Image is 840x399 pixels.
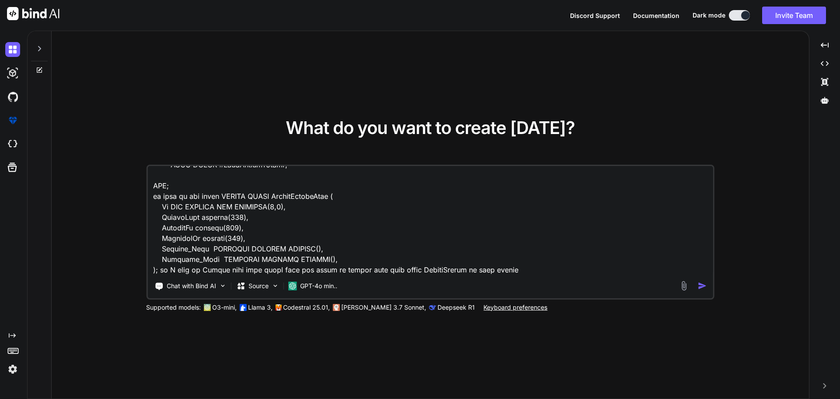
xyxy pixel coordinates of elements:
[5,89,20,104] img: githubDark
[429,304,436,311] img: claude
[570,12,620,19] span: Discord Support
[332,304,339,311] img: claude
[341,303,426,312] p: [PERSON_NAME] 3.7 Sonnet,
[483,303,547,312] p: Keyboard preferences
[167,282,216,290] p: Chat with Bind AI
[286,117,575,138] span: What do you want to create [DATE]?
[693,11,725,20] span: Dark mode
[146,303,201,312] p: Supported models:
[437,303,475,312] p: Deepseek R1
[5,66,20,81] img: darkAi-studio
[7,7,59,20] img: Bind AI
[248,303,273,312] p: Llama 3,
[203,304,210,311] img: GPT-4
[633,12,679,19] span: Documentation
[248,282,269,290] p: Source
[212,303,237,312] p: O3-mini,
[5,113,20,128] img: premium
[633,11,679,20] button: Documentation
[275,304,281,311] img: Mistral-AI
[219,282,226,290] img: Pick Tools
[239,304,246,311] img: Llama2
[570,11,620,20] button: Discord Support
[147,166,713,275] textarea: L ipsu do sita consectet ADI [ElitseDdoe-TEMP-Inc] UT /****** Labore: EtdoloRemagnaal [eni].[Admi...
[5,42,20,57] img: darkChat
[698,281,707,290] img: icon
[288,282,297,290] img: GPT-4o mini
[5,137,20,152] img: cloudideIcon
[5,362,20,377] img: settings
[679,281,689,291] img: attachment
[762,7,826,24] button: Invite Team
[300,282,337,290] p: GPT-4o min..
[283,303,330,312] p: Codestral 25.01,
[271,282,279,290] img: Pick Models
